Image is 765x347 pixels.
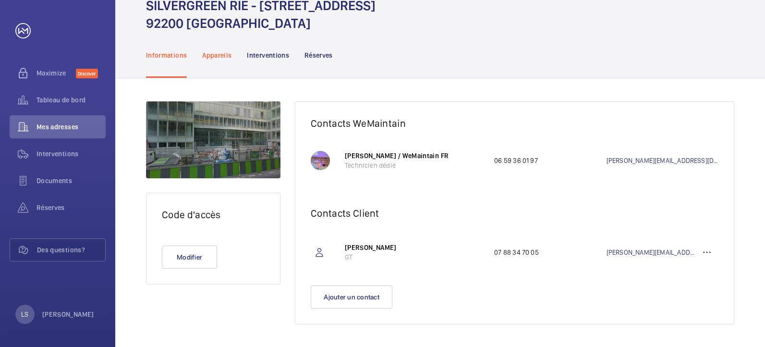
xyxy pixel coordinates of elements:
[36,95,106,105] span: Tableau de bord
[146,50,187,60] p: Informations
[345,151,485,161] p: [PERSON_NAME] / WeMaintain FR
[607,248,695,257] a: [PERSON_NAME][EMAIL_ADDRESS][DOMAIN_NAME]
[36,68,76,78] span: Maximize
[304,50,333,60] p: Réserves
[345,243,485,252] p: [PERSON_NAME]
[345,161,485,170] p: Technicien dédié
[36,176,106,186] span: Documents
[21,310,28,319] p: LS
[36,122,106,132] span: Mes adresses
[202,50,231,60] p: Appareils
[607,156,718,165] a: [PERSON_NAME][EMAIL_ADDRESS][DOMAIN_NAME]
[494,248,606,257] p: 07 88 34 70 05
[37,245,105,255] span: Des questions?
[311,207,718,219] h2: Contacts Client
[494,156,606,165] p: 06 59 36 01 97
[42,310,94,319] p: [PERSON_NAME]
[36,149,106,159] span: Interventions
[162,209,265,221] h2: Code d'accès
[311,117,718,129] h2: Contacts WeMaintain
[162,246,217,269] button: Modifier
[311,285,392,309] button: Ajouter un contact
[345,252,485,262] p: GT
[76,69,98,78] span: Discover
[36,203,106,212] span: Réserves
[247,50,289,60] p: Interventions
